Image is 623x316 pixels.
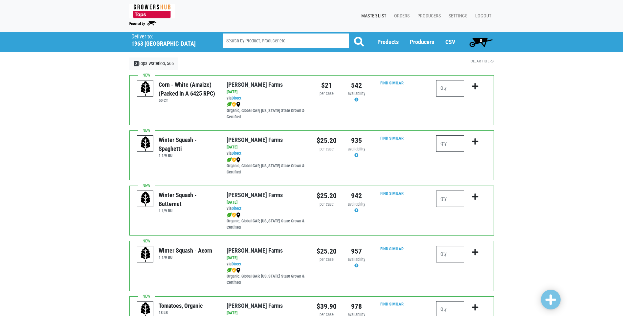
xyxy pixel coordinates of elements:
a: Orders [389,10,412,22]
div: 942 [346,191,367,201]
a: [PERSON_NAME] Farms [227,192,283,198]
img: 279edf242af8f9d49a69d9d2afa010fb.png [129,4,175,18]
div: Organic, Global GAP, [US_STATE] State Grown & Certified [227,157,306,175]
a: Producers [410,38,434,45]
div: 957 [346,246,367,257]
div: 978 [346,301,367,312]
div: $25.20 [317,246,337,257]
img: placeholder-variety-43d6402dacf2d531de610a020419775a.svg [137,80,154,97]
a: Find Similar [380,136,404,141]
a: Find Similar [380,246,404,251]
div: Organic, Global GAP, [US_STATE] State Grown & Certified [227,102,306,120]
span: Tops Waterloo, 565 (1963 Kingdom Plaza, Waterloo, NY 13165, USA) [131,32,211,47]
h5: 1963 [GEOGRAPHIC_DATA] [131,40,206,47]
a: 0 [466,35,496,49]
a: Direct [232,96,241,101]
div: 542 [346,80,367,91]
div: per case [317,91,337,97]
span: X [134,61,139,66]
input: Search by Product, Producer etc. [223,34,349,48]
div: via [227,206,306,212]
a: Direct [232,151,241,156]
img: map_marker-0e94453035b3232a4d21701695807de9.png [236,157,240,163]
h6: 1 1/9 BU [159,255,212,260]
a: Settings [443,10,470,22]
span: availability [348,91,365,96]
div: [DATE] [227,199,306,206]
div: [DATE] [227,89,306,95]
img: safety-e55c860ca8c00a9c171001a62a92dabd.png [232,157,236,163]
a: Find Similar [380,302,404,306]
input: Qty [436,246,464,262]
h6: 1 1/9 BU [159,208,217,213]
a: [PERSON_NAME] Farms [227,81,283,88]
a: Direct [232,261,241,266]
img: leaf-e5c59151409436ccce96b2ca1b28e03c.png [227,102,232,107]
h6: 50 CT [159,98,217,103]
img: map_marker-0e94453035b3232a4d21701695807de9.png [236,102,240,107]
div: [DATE] [227,255,306,261]
div: Organic, Global GAP, [US_STATE] State Grown & Certified [227,267,306,286]
input: Qty [436,135,464,152]
span: availability [348,147,365,151]
a: Master List [356,10,389,22]
img: leaf-e5c59151409436ccce96b2ca1b28e03c.png [227,213,232,218]
div: [DATE] [227,144,306,150]
div: per case [317,257,337,263]
div: $25.20 [317,135,337,146]
img: safety-e55c860ca8c00a9c171001a62a92dabd.png [232,213,236,218]
h6: 18 LB [159,310,203,315]
span: availability [348,257,365,262]
div: $39.90 [317,301,337,312]
div: via [227,261,306,267]
a: CSV [445,38,455,45]
a: XTops Waterloo, 565 [129,57,179,70]
div: Corn - White (Amaize) (Packed in a 6425 RPC) [159,80,217,98]
div: Tomatoes, Organic [159,301,203,310]
a: Find Similar [380,191,404,196]
a: Clear Filters [471,59,494,63]
a: Products [377,38,399,45]
img: placeholder-variety-43d6402dacf2d531de610a020419775a.svg [137,191,154,207]
input: Qty [436,80,464,97]
div: $25.20 [317,191,337,201]
div: 935 [346,135,367,146]
a: [PERSON_NAME] Farms [227,247,283,254]
h6: 1 1/9 BU [159,153,217,158]
div: $21 [317,80,337,91]
img: leaf-e5c59151409436ccce96b2ca1b28e03c.png [227,268,232,273]
div: via [227,150,306,157]
input: Qty [436,191,464,207]
div: per case [317,201,337,208]
a: [PERSON_NAME] Farms [227,136,283,143]
a: Find Similar [380,80,404,85]
a: Producers [412,10,443,22]
a: [PERSON_NAME] Farms [227,302,283,309]
div: per case [317,146,337,152]
img: Powered by Big Wheelbarrow [129,21,157,26]
div: via [227,95,306,102]
span: availability [348,202,365,207]
a: Direct [232,206,241,211]
img: leaf-e5c59151409436ccce96b2ca1b28e03c.png [227,157,232,163]
img: map_marker-0e94453035b3232a4d21701695807de9.png [236,213,240,218]
img: safety-e55c860ca8c00a9c171001a62a92dabd.png [232,268,236,273]
img: map_marker-0e94453035b3232a4d21701695807de9.png [236,268,240,273]
div: Winter Squash - Acorn [159,246,212,255]
p: Deliver to: [131,34,206,40]
div: Organic, Global GAP, [US_STATE] State Grown & Certified [227,212,306,231]
img: placeholder-variety-43d6402dacf2d531de610a020419775a.svg [137,136,154,152]
span: 0 [480,38,482,43]
div: Winter Squash - Butternut [159,191,217,208]
a: Logout [470,10,494,22]
img: safety-e55c860ca8c00a9c171001a62a92dabd.png [232,102,236,107]
div: Winter Squash - Spaghetti [159,135,217,153]
img: placeholder-variety-43d6402dacf2d531de610a020419775a.svg [137,246,154,263]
